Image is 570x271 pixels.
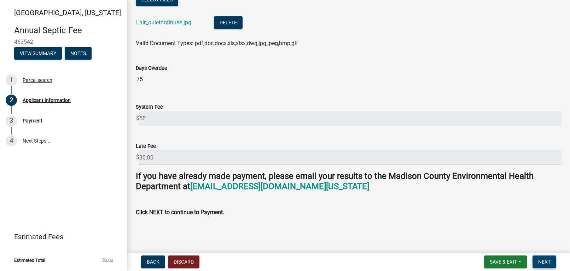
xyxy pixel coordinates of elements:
span: [GEOGRAPHIC_DATA], [US_STATE] [14,8,121,17]
wm-modal-confirm: Notes [65,51,92,56]
div: Applicant Information [23,98,71,103]
span: Next [538,259,551,265]
label: Days Overdue [136,66,167,71]
div: 1 [6,74,17,86]
label: Late Fee [136,144,156,149]
span: $0.00 [102,258,113,263]
span: $ [136,150,140,165]
div: Payment [23,118,42,123]
div: 4 [6,135,17,146]
label: System Fee [136,105,163,110]
button: Notes [65,47,92,60]
span: Back [147,259,159,265]
span: Save & Exit [490,259,517,265]
div: 2 [6,95,17,106]
span: Valid Document Types: pdf,doc,docx,xls,xlsx,dwg,jpg,jpeg,bmp,gif [136,40,298,47]
a: Estimated Fees [6,230,116,244]
h4: Annual Septic Fee [14,25,122,36]
button: Delete [214,16,243,29]
button: Back [141,255,165,268]
div: 3 [6,115,17,126]
span: 463542 [14,38,113,45]
wm-modal-confirm: Summary [14,51,62,56]
button: Discard [168,255,199,268]
button: Save & Exit [484,255,527,268]
span: Estimated Total [14,258,45,263]
wm-modal-confirm: Delete Document [214,20,243,26]
a: Lair_ouletnotinuse.jpg [136,19,191,26]
button: Next [533,255,556,268]
div: Parcel search [23,78,52,83]
a: [EMAIL_ADDRESS][DOMAIN_NAME][US_STATE] [190,181,369,191]
strong: Click NEXT to continue to Payment. [136,209,224,216]
button: View Summary [14,47,62,60]
span: $ [136,111,140,126]
strong: If you have already made payment, please email your results to the Madison County Environmental H... [136,171,534,191]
